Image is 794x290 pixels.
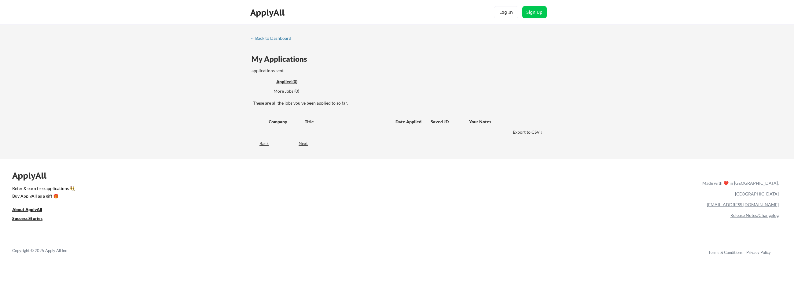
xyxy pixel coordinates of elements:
a: Release Notes/Changelog [730,213,779,218]
div: These are all the jobs you've been applied to so far. [276,79,316,85]
a: Terms & Conditions [708,250,743,255]
button: Sign Up [522,6,547,18]
a: [EMAIL_ADDRESS][DOMAIN_NAME] [707,202,779,207]
a: Privacy Policy [746,250,771,255]
u: About ApplyAll [12,207,42,212]
a: ← Back to Dashboard [250,36,296,42]
div: More Jobs (0) [274,88,318,94]
div: Your Notes [469,119,539,125]
div: Buy ApplyAll as a gift 🎁 [12,194,73,198]
u: Success Stories [12,216,42,221]
div: ← Back to Dashboard [250,36,296,40]
div: Date Applied [395,119,422,125]
div: Applied (0) [276,79,316,85]
div: ApplyAll [12,170,53,181]
div: Saved JD [431,116,469,127]
div: ApplyAll [250,7,286,18]
div: Next [299,140,315,147]
a: Refer & earn free applications 👯‍♀️ [12,186,575,193]
div: These are all the jobs you've been applied to so far. [253,100,544,106]
a: About ApplyAll [12,206,51,214]
div: Company [269,119,299,125]
a: Success Stories [12,215,51,223]
div: Back [250,140,269,147]
div: Copyright © 2025 Apply All Inc [12,248,83,254]
div: Title [305,119,390,125]
a: Buy ApplyAll as a gift 🎁 [12,193,73,200]
button: Log In [494,6,518,18]
div: My Applications [252,55,312,63]
div: These are job applications we think you'd be a good fit for, but couldn't apply you to automatica... [274,88,318,95]
div: Export to CSV ↓ [513,129,544,135]
div: Made with ❤️ in [GEOGRAPHIC_DATA], [GEOGRAPHIC_DATA] [700,178,779,199]
div: applications sent [252,68,370,74]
